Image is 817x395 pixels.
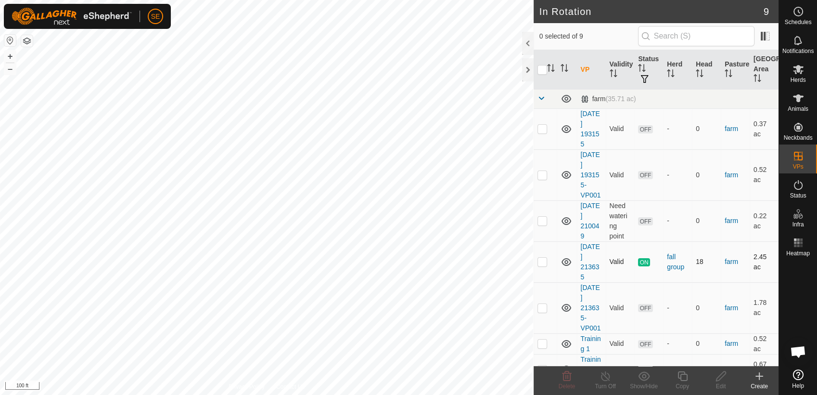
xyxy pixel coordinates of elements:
[725,258,738,265] a: farm
[792,222,804,227] span: Infra
[606,200,635,241] td: Need watering point
[21,35,33,47] button: Map Layers
[750,354,779,385] td: 0.67 ac
[539,6,764,17] h2: In Rotation
[610,71,617,79] p-sorticon: Activate to sort
[753,76,761,83] p-sorticon: Activate to sort
[559,383,575,390] span: Delete
[692,108,721,149] td: 0
[667,71,675,79] p-sorticon: Activate to sort
[12,8,132,25] img: Gallagher Logo
[606,282,635,333] td: Valid
[229,382,265,391] a: Privacy Policy
[4,51,16,62] button: +
[786,250,810,256] span: Heatmap
[788,106,808,112] span: Animals
[581,243,600,281] a: [DATE] 213635
[638,171,652,179] span: OFF
[779,366,817,393] a: Help
[581,110,600,148] a: [DATE] 193155
[638,340,652,348] span: OFF
[702,382,740,391] div: Edit
[667,365,688,375] div: -
[692,241,721,282] td: 18
[750,241,779,282] td: 2.45 ac
[4,35,16,46] button: Reset Map
[539,31,638,41] span: 0 selected of 9
[151,12,160,22] span: SE
[606,333,635,354] td: Valid
[667,303,688,313] div: -
[667,124,688,134] div: -
[634,50,663,90] th: Status
[692,282,721,333] td: 0
[638,304,652,312] span: OFF
[692,50,721,90] th: Head
[792,164,803,170] span: VPs
[725,125,738,132] a: farm
[638,26,754,46] input: Search (S)
[721,50,750,90] th: Pasture
[725,171,738,179] a: farm
[784,337,813,366] div: Open chat
[792,383,804,389] span: Help
[667,216,688,226] div: -
[581,284,601,332] a: [DATE] 213635-VP001
[586,382,625,391] div: Turn Off
[663,50,692,90] th: Herd
[790,77,805,83] span: Herds
[606,149,635,200] td: Valid
[625,382,663,391] div: Show/Hide
[667,252,688,272] div: fall group
[667,170,688,180] div: -
[577,50,606,90] th: VP
[750,200,779,241] td: 0.22 ac
[740,382,779,391] div: Create
[581,202,600,240] a: [DATE] 210049
[638,125,652,133] span: OFF
[667,339,688,349] div: -
[750,50,779,90] th: [GEOGRAPHIC_DATA] Area
[547,66,555,73] p-sorticon: Activate to sort
[696,71,703,79] p-sorticon: Activate to sort
[4,63,16,75] button: –
[725,340,738,347] a: farm
[750,282,779,333] td: 1.78 ac
[606,354,635,385] td: Valid
[692,149,721,200] td: 0
[692,354,721,385] td: 0
[692,333,721,354] td: 0
[725,366,738,373] a: farm
[725,71,732,79] p-sorticon: Activate to sort
[750,149,779,200] td: 0.52 ac
[606,241,635,282] td: Valid
[606,108,635,149] td: Valid
[606,50,635,90] th: Validity
[581,355,601,383] a: Training 1-VP001
[790,193,806,198] span: Status
[764,4,769,19] span: 9
[581,151,601,199] a: [DATE] 193155-VP001
[561,66,568,73] p-sorticon: Activate to sort
[581,335,601,353] a: Training 1
[783,135,812,141] span: Neckbands
[782,48,814,54] span: Notifications
[581,95,636,103] div: farm
[750,108,779,149] td: 0.37 ac
[638,217,652,225] span: OFF
[692,200,721,241] td: 0
[276,382,305,391] a: Contact Us
[638,66,646,73] p-sorticon: Activate to sort
[750,333,779,354] td: 0.52 ac
[784,19,811,25] span: Schedules
[638,258,650,266] span: ON
[725,217,738,224] a: farm
[606,95,636,103] span: (35.71 ac)
[663,382,702,391] div: Copy
[725,304,738,312] a: farm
